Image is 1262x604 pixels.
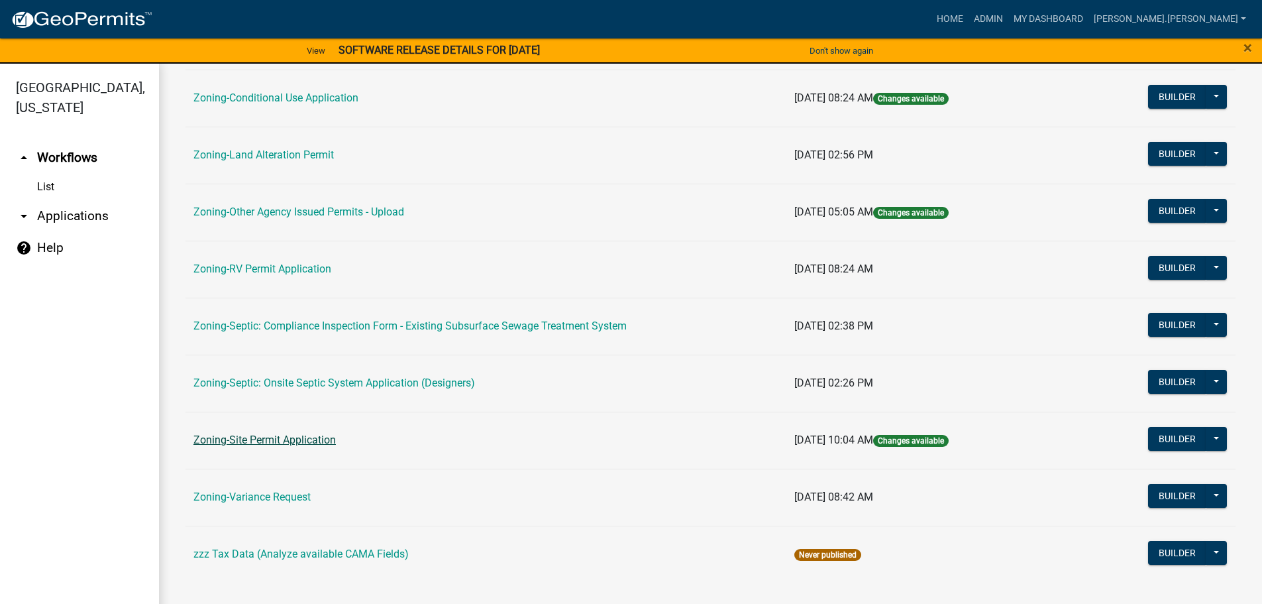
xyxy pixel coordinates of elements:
span: [DATE] 02:26 PM [794,377,873,389]
a: Zoning-Septic: Compliance Inspection Form - Existing Subsurface Sewage Treatment System [193,320,627,332]
button: Builder [1148,85,1206,109]
button: Builder [1148,541,1206,565]
i: arrow_drop_down [16,208,32,224]
span: Never published [794,549,861,561]
button: Builder [1148,484,1206,508]
a: Admin [969,7,1008,32]
button: Builder [1148,313,1206,337]
span: [DATE] 02:38 PM [794,320,873,332]
a: Zoning-Variance Request [193,491,311,503]
span: [DATE] 08:24 AM [794,91,873,104]
button: Builder [1148,142,1206,166]
a: My Dashboard [1008,7,1088,32]
button: Builder [1148,370,1206,394]
span: Changes available [873,435,949,447]
span: Changes available [873,207,949,219]
span: [DATE] 02:56 PM [794,149,873,161]
span: [DATE] 08:42 AM [794,491,873,503]
span: × [1243,38,1252,57]
button: Don't show again [804,40,878,62]
strong: SOFTWARE RELEASE DETAILS FOR [DATE] [339,44,540,56]
a: Home [931,7,969,32]
a: View [301,40,331,62]
button: Close [1243,40,1252,56]
span: [DATE] 05:05 AM [794,206,873,218]
a: Zoning-RV Permit Application [193,263,331,275]
span: [DATE] 08:24 AM [794,263,873,275]
i: help [16,240,32,256]
a: Zoning-Land Alteration Permit [193,149,334,161]
a: Zoning-Other Agency Issued Permits - Upload [193,206,404,218]
span: [DATE] 10:04 AM [794,434,873,446]
a: Zoning-Conditional Use Application [193,91,358,104]
a: zzz Tax Data (Analyze available CAMA Fields) [193,548,409,560]
a: [PERSON_NAME].[PERSON_NAME] [1088,7,1251,32]
button: Builder [1148,199,1206,223]
button: Builder [1148,256,1206,280]
button: Builder [1148,427,1206,451]
span: Changes available [873,93,949,105]
a: Zoning-Site Permit Application [193,434,336,446]
a: Zoning-Septic: Onsite Septic System Application (Designers) [193,377,475,389]
i: arrow_drop_up [16,150,32,166]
